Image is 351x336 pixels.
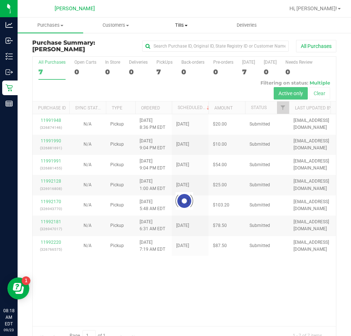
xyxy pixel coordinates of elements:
[32,46,85,53] span: [PERSON_NAME]
[3,307,14,327] p: 08:18 AM EDT
[148,18,214,33] a: Tills
[5,84,13,92] inline-svg: Retail
[32,40,134,52] h3: Purchase Summary:
[5,37,13,44] inline-svg: Inbound
[3,327,14,333] p: 09/23
[18,22,83,29] span: Purchases
[142,41,289,52] input: Search Purchase ID, Original ID, State Registry ID or Customer Name...
[84,22,148,29] span: Customers
[5,68,13,76] inline-svg: Outbound
[296,40,336,52] button: All Purchases
[5,21,13,29] inline-svg: Analytics
[22,276,30,285] iframe: Resource center unread badge
[227,22,267,29] span: Deliveries
[5,100,13,107] inline-svg: Reports
[149,22,214,29] span: Tills
[7,277,29,299] iframe: Resource center
[5,53,13,60] inline-svg: Inventory
[55,5,95,12] span: [PERSON_NAME]
[289,5,337,11] span: Hi, [PERSON_NAME]!
[83,18,149,33] a: Customers
[18,18,83,33] a: Purchases
[214,18,280,33] a: Deliveries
